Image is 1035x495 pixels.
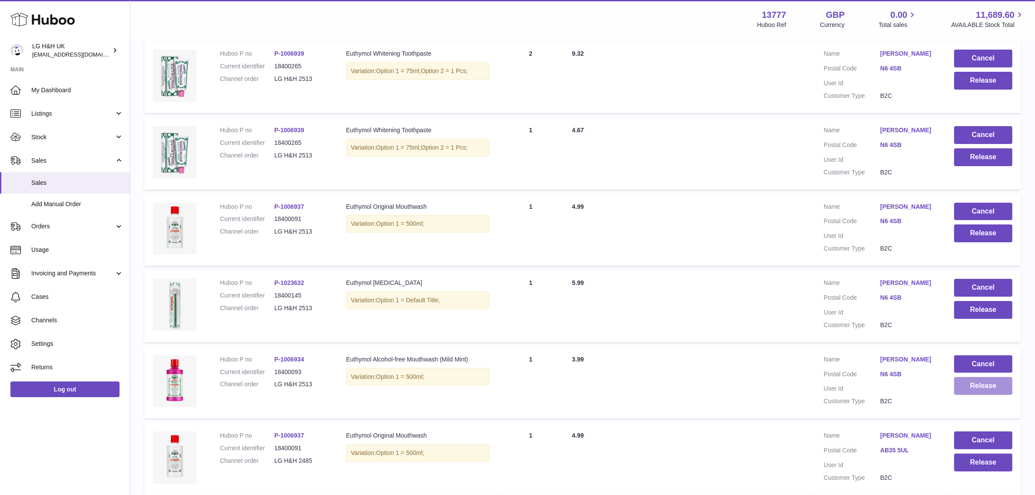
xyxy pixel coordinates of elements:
[954,148,1012,166] button: Release
[954,224,1012,242] button: Release
[954,126,1012,144] button: Cancel
[376,220,424,227] span: Option 1 = 500ml;
[31,200,123,208] span: Add Manual Order
[346,126,489,134] div: Euthymol Whitening Toothpaste
[153,126,196,178] img: whitening-toothpaste.webp
[498,41,563,113] td: 2
[220,368,274,376] dt: Current identifier
[376,373,424,380] span: Option 1 = 500ml;
[498,270,563,342] td: 1
[274,356,304,363] a: P-1006934
[824,431,880,442] dt: Name
[31,293,123,301] span: Cases
[220,444,274,452] dt: Current identifier
[880,397,937,405] dd: B2C
[824,217,880,227] dt: Postal Code
[762,9,786,21] strong: 13777
[376,297,440,304] span: Option 1 = Default Title;
[954,203,1012,221] button: Cancel
[220,75,274,83] dt: Channel order
[220,139,274,147] dt: Current identifier
[824,244,880,253] dt: Customer Type
[757,21,786,29] div: Huboo Ref
[274,139,329,147] dd: 18400265
[220,151,274,160] dt: Channel order
[824,203,880,213] dt: Name
[346,50,489,58] div: Euthymol Whitening Toothpaste
[32,42,110,59] div: LG H&H UK
[880,431,937,440] a: [PERSON_NAME]
[220,457,274,465] dt: Channel order
[274,368,329,376] dd: 18400093
[824,294,880,304] dt: Postal Code
[824,446,880,457] dt: Postal Code
[31,86,123,94] span: My Dashboard
[572,432,584,439] span: 4.99
[274,127,304,134] a: P-1006939
[153,50,196,102] img: whitening-toothpaste.webp
[954,377,1012,395] button: Release
[572,127,584,134] span: 4.67
[824,461,880,469] dt: User Id
[10,381,120,397] a: Log out
[346,215,489,233] div: Variation:
[376,67,421,74] span: Option 1 = 75ml;
[346,291,489,309] div: Variation:
[153,203,196,255] img: Euthymol-Original-Mouthwash-500ml.webp
[153,355,196,408] img: Euthymol_Alcohol_Free_Mild_Mint_Mouthwash_500ml.webp
[220,203,274,211] dt: Huboo P no
[880,294,937,302] a: N6 4SB
[824,370,880,381] dt: Postal Code
[274,279,304,286] a: P-1023632
[880,474,937,482] dd: B2C
[880,355,937,364] a: [PERSON_NAME]
[824,397,880,405] dt: Customer Type
[879,21,917,29] span: Total sales
[824,321,880,329] dt: Customer Type
[951,21,1025,29] span: AVAILABLE Stock Total
[274,291,329,300] dd: 18400145
[880,217,937,225] a: N6 4SB
[951,9,1025,29] a: 11,689.60 AVAILABLE Stock Total
[824,385,880,393] dt: User Id
[880,92,937,100] dd: B2C
[824,79,880,87] dt: User Id
[954,50,1012,67] button: Cancel
[824,474,880,482] dt: Customer Type
[220,62,274,70] dt: Current identifier
[31,246,123,254] span: Usage
[498,423,563,495] td: 1
[880,279,937,287] a: [PERSON_NAME]
[220,431,274,440] dt: Huboo P no
[346,368,489,386] div: Variation:
[220,291,274,300] dt: Current identifier
[346,355,489,364] div: Euthymol Alcohol-free Mouthwash (Mild Mint)
[891,9,908,21] span: 0.00
[153,279,196,331] img: Euthymol_Tongue_Cleaner-Image-4.webp
[220,215,274,223] dt: Current identifier
[879,9,917,29] a: 0.00 Total sales
[274,457,329,465] dd: LG H&H 2485
[954,301,1012,319] button: Release
[31,179,123,187] span: Sales
[31,157,114,165] span: Sales
[824,92,880,100] dt: Customer Type
[954,72,1012,90] button: Release
[880,126,937,134] a: [PERSON_NAME]
[824,50,880,60] dt: Name
[31,269,114,278] span: Invoicing and Payments
[274,380,329,388] dd: LG H&H 2513
[880,446,937,455] a: AB35 5UL
[498,347,563,419] td: 1
[274,432,304,439] a: P-1006937
[274,75,329,83] dd: LG H&H 2513
[220,279,274,287] dt: Huboo P no
[824,168,880,177] dt: Customer Type
[880,203,937,211] a: [PERSON_NAME]
[572,356,584,363] span: 3.99
[880,141,937,149] a: N6 4SB
[274,203,304,210] a: P-1006937
[274,50,304,57] a: P-1006939
[220,126,274,134] dt: Huboo P no
[880,244,937,253] dd: B2C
